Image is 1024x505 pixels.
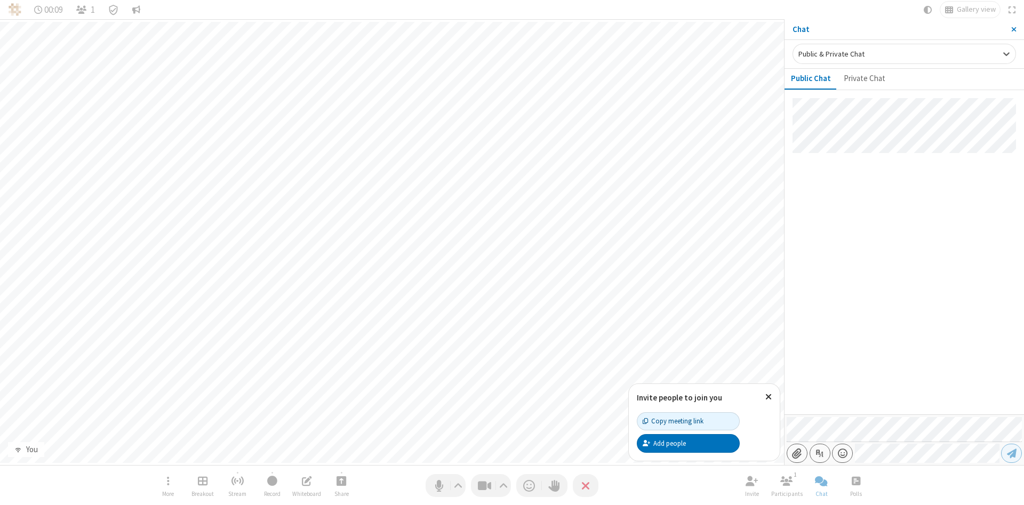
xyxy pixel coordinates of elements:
[785,69,837,89] button: Public Chat
[30,2,68,18] div: Timer
[793,23,1003,36] p: Chat
[771,491,803,497] span: Participants
[152,470,184,501] button: Open menu
[187,470,219,501] button: Manage Breakout Rooms
[850,491,862,497] span: Polls
[228,491,246,497] span: Stream
[334,491,349,497] span: Share
[771,470,803,501] button: Open participant list
[497,474,511,497] button: Video setting
[256,470,288,501] button: Start recording
[957,5,996,14] span: Gallery view
[471,474,511,497] button: Stop video (Alt+V)
[221,470,253,501] button: Start streaming
[71,2,99,18] button: Open participant list
[162,491,174,497] span: More
[798,49,865,59] span: Public & Private Chat
[103,2,124,18] div: Meeting details Encryption enabled
[637,412,740,430] button: Copy meeting link
[832,444,853,463] button: Open menu
[745,491,759,497] span: Invite
[451,474,466,497] button: Audio settings
[1003,19,1024,39] button: Close sidebar
[736,470,768,501] button: Invite participants (Alt+I)
[643,416,703,426] div: Copy meeting link
[292,491,321,497] span: Whiteboard
[542,474,567,497] button: Raise hand
[1004,2,1020,18] button: Fullscreen
[127,2,145,18] button: Conversation
[325,470,357,501] button: Start sharing
[264,491,281,497] span: Record
[9,3,21,16] img: QA Selenium DO NOT DELETE OR CHANGE
[919,2,937,18] button: Using system theme
[516,474,542,497] button: Send a reaction
[757,384,780,410] button: Close popover
[840,470,872,501] button: Open poll
[791,470,800,479] div: 1
[426,474,466,497] button: Mute (Alt+A)
[44,5,63,15] span: 00:09
[291,470,323,501] button: Open shared whiteboard
[1001,444,1022,463] button: Send message
[810,444,830,463] button: Show formatting
[815,491,828,497] span: Chat
[837,69,892,89] button: Private Chat
[637,392,722,403] label: Invite people to join you
[191,491,214,497] span: Breakout
[637,434,740,452] button: Add people
[573,474,598,497] button: End or leave meeting
[940,2,1000,18] button: Change layout
[91,5,95,15] span: 1
[805,470,837,501] button: Close chat
[22,444,42,456] div: You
